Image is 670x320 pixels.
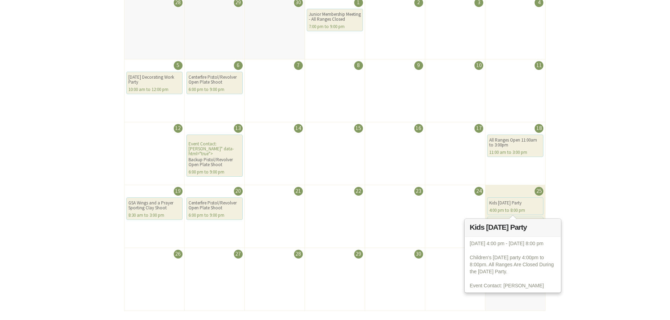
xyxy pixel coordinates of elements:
div: Kids [DATE] Party [489,201,541,205]
div: 22 [354,187,363,196]
div: Centerfire Pistol/Revolver Open Plate Shoot [189,201,241,210]
div: Junior Membership Meeting - All Ranges Closed [309,12,361,22]
div: 9 [414,61,423,70]
div: 16 [414,124,423,133]
div: 6:00 pm to 9:00 pm [189,170,241,175]
div: 7:00 pm to 9:00 pm [309,24,361,29]
div: Event Contact: [PERSON_NAME]" data-html="true"> [186,135,243,177]
div: 5 [174,61,183,70]
div: 19 [174,187,183,196]
div: 13 [234,124,243,133]
div: 4:00 pm to 8:00 pm [489,208,541,213]
div: 26 [174,250,183,259]
div: 29 [354,250,363,259]
div: 23 [414,187,423,196]
div: 10 [474,61,483,70]
div: GSA Wings and a Prayer Sporting Clay Shoot [128,201,180,210]
div: 6:00 pm to 9:00 pm [189,213,241,218]
div: 30 [414,250,423,259]
div: 11 [535,61,543,70]
div: 14 [294,124,303,133]
div: 17 [474,124,483,133]
div: 28 [294,250,303,259]
div: 6:00 pm to 9:00 pm [189,87,241,92]
div: Backup Pistol/Revolver Open Plate Shoot [189,157,241,167]
div: 11:00 am to 3:00 pm [489,150,541,155]
div: 24 [474,187,483,196]
div: 25 [535,187,543,196]
div: 8 [354,61,363,70]
div: 15 [354,124,363,133]
div: 12 [174,124,183,133]
div: 6 [234,61,243,70]
div: 18 [535,124,543,133]
h3: Kids [DATE] Party [465,219,561,237]
div: 27 [234,250,243,259]
div: All Ranges Open 11:00am to 3:00pm [489,138,541,148]
div: 8:30 am to 3:00 pm [128,213,180,218]
div: 21 [294,187,303,196]
div: [DATE] Decorating Work Party [128,75,180,85]
div: 7 [294,61,303,70]
div: [DATE] 4:00 pm - [DATE] 8:00 pm Children's [DATE] party 4:00pm to 8:00pm. All Ranges Are Closed D... [465,237,561,292]
div: 20 [234,187,243,196]
div: Centerfire Pistol/Revolver Open Plate Shoot [189,75,241,85]
div: 10:00 am to 12:00 pm [128,87,180,92]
